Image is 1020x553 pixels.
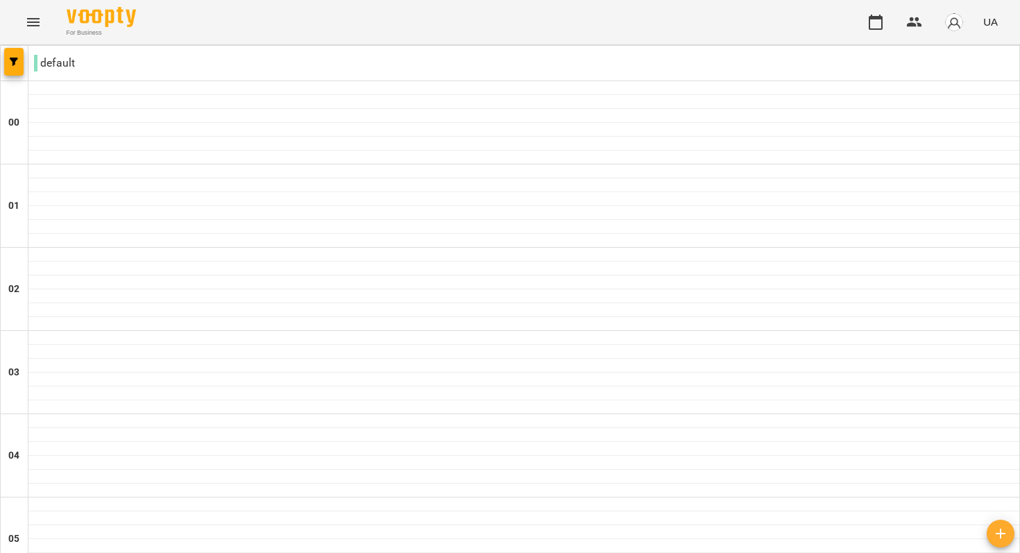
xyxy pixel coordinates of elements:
[978,9,1003,35] button: UA
[8,115,19,130] h6: 00
[944,12,964,32] img: avatar_s.png
[983,15,998,29] span: UA
[8,531,19,547] h6: 05
[34,55,75,71] p: default
[67,28,136,37] span: For Business
[8,448,19,463] h6: 04
[8,282,19,297] h6: 02
[8,365,19,380] h6: 03
[17,6,50,39] button: Menu
[987,520,1014,547] button: Створити урок
[67,7,136,27] img: Voopty Logo
[8,198,19,214] h6: 01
